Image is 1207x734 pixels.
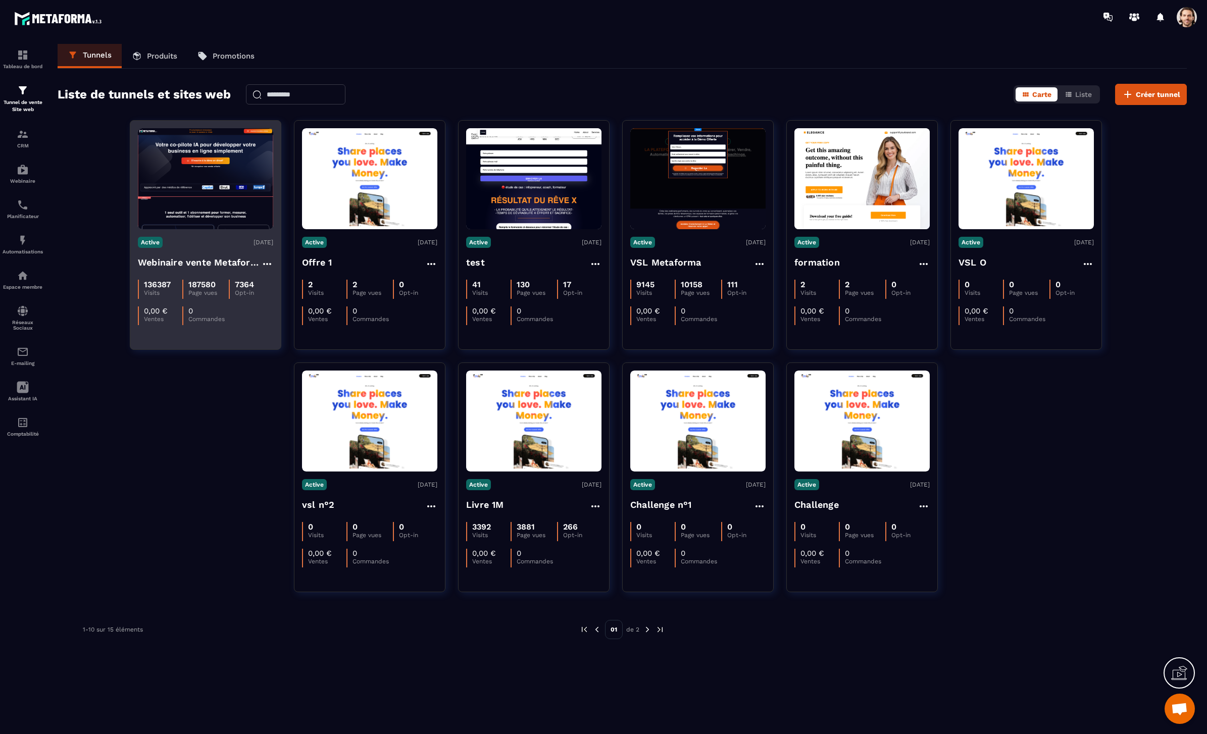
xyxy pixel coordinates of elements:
[466,498,504,512] h4: Livre 1M
[1009,280,1014,289] p: 0
[472,558,511,565] p: Ventes
[254,239,273,246] p: [DATE]
[3,214,43,219] p: Planificateur
[472,522,491,532] p: 3392
[681,316,719,323] p: Commandes
[636,549,660,558] p: 0,00 €
[845,532,885,539] p: Page vues
[959,255,986,270] h4: VSL O
[636,558,675,565] p: Ventes
[626,625,639,634] p: de 2
[1165,694,1195,724] div: Open chat
[1115,84,1187,105] button: Créer tunnel
[17,416,29,429] img: accountant
[681,289,721,296] p: Page vues
[187,44,265,68] a: Promotions
[418,481,437,488] p: [DATE]
[308,558,346,565] p: Ventes
[17,164,29,176] img: automations
[17,234,29,246] img: automations
[517,280,530,289] p: 130
[605,620,623,639] p: 01
[1074,239,1094,246] p: [DATE]
[517,549,521,558] p: 0
[3,396,43,401] p: Assistant IA
[472,549,496,558] p: 0,00 €
[302,479,327,490] p: Active
[800,280,805,289] p: 2
[399,289,437,296] p: Opt-in
[891,289,930,296] p: Opt-in
[302,131,437,227] img: image
[630,498,692,512] h4: Challenge n°1
[800,289,839,296] p: Visits
[1032,90,1051,98] span: Carte
[472,532,511,539] p: Visits
[1016,87,1058,101] button: Carte
[681,306,685,316] p: 0
[147,51,177,61] p: Produits
[517,522,535,532] p: 3881
[17,270,29,282] img: automations
[681,558,719,565] p: Commandes
[466,128,601,229] img: image
[3,99,43,113] p: Tunnel de vente Site web
[1009,289,1049,296] p: Page vues
[3,374,43,409] a: Assistant IA
[636,532,675,539] p: Visits
[3,121,43,156] a: formationformationCRM
[302,255,332,270] h4: Offre 1
[563,289,601,296] p: Opt-in
[636,289,675,296] p: Visits
[308,280,313,289] p: 2
[353,532,392,539] p: Page vues
[959,237,983,248] p: Active
[3,191,43,227] a: schedulerschedulerPlanificateur
[3,77,43,121] a: formationformationTunnel de vente Site web
[235,289,273,296] p: Opt-in
[681,549,685,558] p: 0
[965,316,1003,323] p: Ventes
[636,316,675,323] p: Ventes
[213,51,255,61] p: Promotions
[58,44,122,68] a: Tunnels
[517,306,521,316] p: 0
[3,227,43,262] a: automationsautomationsAutomatisations
[727,522,732,532] p: 0
[630,128,766,229] img: image
[3,249,43,254] p: Automatisations
[353,280,357,289] p: 2
[138,255,261,270] h4: Webinaire vente Metaforma
[800,532,839,539] p: Visits
[353,316,391,323] p: Commandes
[3,41,43,77] a: formationformationTableau de bord
[959,131,1094,227] img: image
[3,431,43,437] p: Comptabilité
[1136,89,1180,99] span: Créer tunnel
[188,280,216,289] p: 187580
[794,479,819,490] p: Active
[17,128,29,140] img: formation
[17,84,29,96] img: formation
[3,143,43,148] p: CRM
[3,262,43,297] a: automationsautomationsEspace membre
[800,549,824,558] p: 0,00 €
[517,316,555,323] p: Commandes
[308,316,346,323] p: Ventes
[353,289,392,296] p: Page vues
[188,316,227,323] p: Commandes
[582,481,601,488] p: [DATE]
[144,289,182,296] p: Visits
[845,316,883,323] p: Commandes
[83,626,143,633] p: 1-10 sur 15 éléments
[563,532,601,539] p: Opt-in
[144,280,171,289] p: 136387
[794,374,930,469] img: image
[656,625,665,634] img: next
[727,532,766,539] p: Opt-in
[144,306,168,316] p: 0,00 €
[845,306,849,316] p: 0
[472,280,481,289] p: 41
[353,306,357,316] p: 0
[582,239,601,246] p: [DATE]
